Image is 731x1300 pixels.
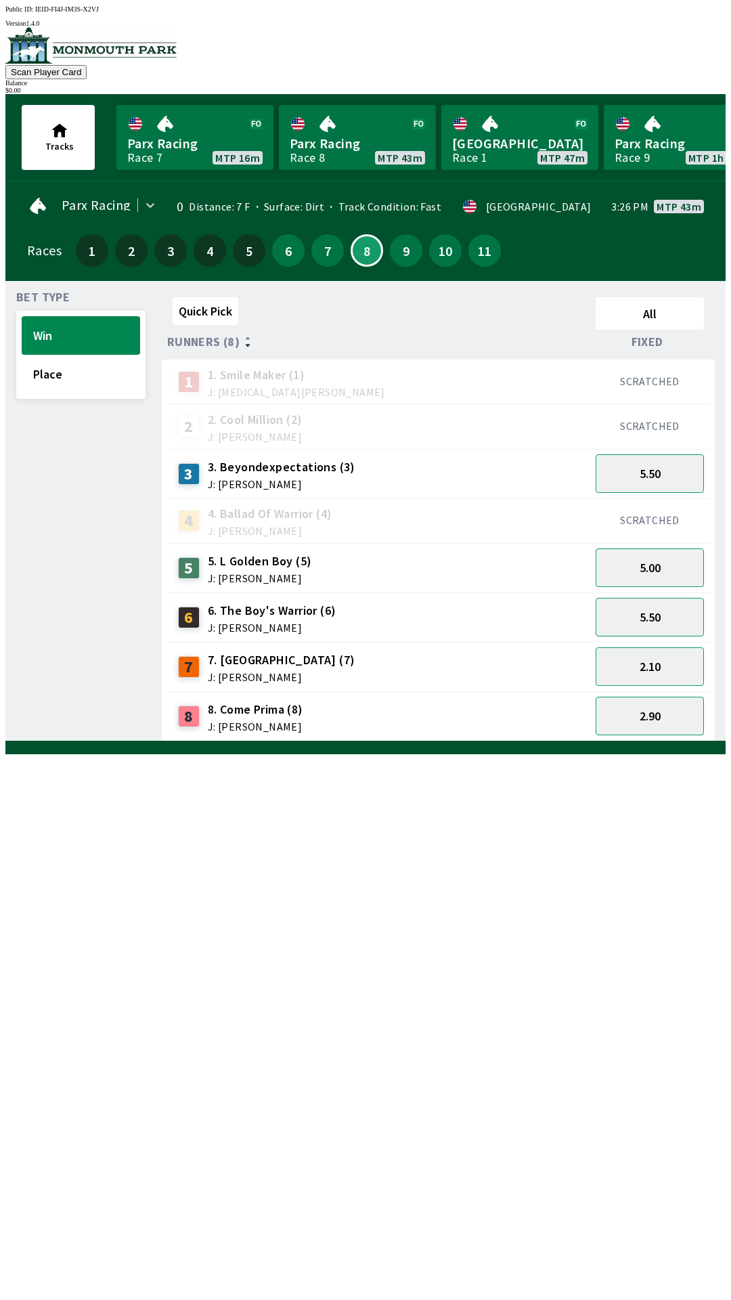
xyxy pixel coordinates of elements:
button: Quick Pick [173,297,238,325]
div: 7 [178,656,200,678]
span: 1 [79,246,105,255]
button: 11 [468,234,501,267]
span: 11 [472,246,497,255]
span: J: [MEDICAL_DATA][PERSON_NAME] [208,387,385,397]
img: venue logo [5,27,177,64]
div: 6 [178,607,200,628]
a: Parx RacingRace 8MTP 43m [279,105,436,170]
span: Surface: Dirt [250,200,325,213]
span: Distance: 7 F [189,200,250,213]
span: Track Condition: Fast [324,200,441,213]
span: J: [PERSON_NAME] [208,622,336,633]
button: 5.50 [596,598,704,636]
div: Race 8 [290,152,325,163]
a: Parx RacingRace 7MTP 16m [116,105,273,170]
button: Place [22,355,140,393]
span: Parx Racing [290,135,425,152]
button: 2 [115,234,148,267]
span: MTP 47m [540,152,585,163]
div: 5 [178,557,200,579]
div: 1 [178,371,200,393]
span: All [602,306,698,322]
span: 1. Smile Maker (1) [208,366,385,384]
span: MTP 43m [378,152,422,163]
span: 7. [GEOGRAPHIC_DATA] (7) [208,651,355,669]
div: 8 [178,706,200,727]
button: 1 [76,234,108,267]
button: 5 [233,234,265,267]
div: [GEOGRAPHIC_DATA] [486,201,592,212]
span: 5 [236,246,262,255]
span: 10 [433,246,458,255]
span: 4. Ballad Of Warrior (4) [208,505,332,523]
span: 3:26 PM [611,201,648,212]
div: 0 [170,201,183,212]
span: J: [PERSON_NAME] [208,573,312,584]
div: Runners (8) [167,335,590,349]
div: SCRATCHED [596,419,704,433]
div: Race 1 [452,152,487,163]
button: 3 [154,234,187,267]
span: Win [33,328,129,343]
button: Tracks [22,105,95,170]
button: 5.00 [596,548,704,587]
span: 3. Beyondexpectations (3) [208,458,355,476]
span: IEID-FI4J-IM3S-X2VJ [35,5,99,13]
button: 5.50 [596,454,704,493]
div: SCRATCHED [596,513,704,527]
span: MTP 43m [657,201,701,212]
span: MTP 16m [215,152,260,163]
span: 8. Come Prima (8) [208,701,303,718]
button: 4 [194,234,226,267]
span: Bet Type [16,292,70,303]
span: 2 [118,246,144,255]
div: 3 [178,463,200,485]
span: Parx Racing [62,200,131,211]
span: 2.10 [640,659,661,674]
span: 6 [275,246,301,255]
span: 5.00 [640,560,661,576]
span: 2.90 [640,708,661,724]
div: SCRATCHED [596,374,704,388]
button: 10 [429,234,462,267]
button: 2.10 [596,647,704,686]
span: J: [PERSON_NAME] [208,479,355,490]
button: 6 [272,234,305,267]
span: Runners (8) [167,337,240,347]
span: Fixed [632,337,663,347]
button: 7 [311,234,344,267]
button: 8 [351,234,383,267]
div: Balance [5,79,726,87]
span: 2. Cool Million (2) [208,411,303,429]
span: 9 [393,246,419,255]
span: [GEOGRAPHIC_DATA] [452,135,588,152]
span: 5. L Golden Boy (5) [208,552,312,570]
div: Public ID: [5,5,726,13]
span: 4 [197,246,223,255]
button: 9 [390,234,422,267]
button: Scan Player Card [5,65,87,79]
span: J: [PERSON_NAME] [208,525,332,536]
span: 5.50 [640,609,661,625]
span: 8 [355,247,378,254]
div: Races [27,245,62,256]
button: All [596,297,704,330]
div: Race 9 [615,152,650,163]
div: Race 7 [127,152,162,163]
span: J: [PERSON_NAME] [208,672,355,682]
span: Quick Pick [179,303,232,319]
a: [GEOGRAPHIC_DATA]Race 1MTP 47m [441,105,598,170]
span: Tracks [45,140,74,152]
div: Version 1.4.0 [5,20,726,27]
span: Parx Racing [127,135,263,152]
button: Win [22,316,140,355]
span: 7 [315,246,340,255]
span: 5.50 [640,466,661,481]
span: J: [PERSON_NAME] [208,431,303,442]
div: $ 0.00 [5,87,726,94]
div: 2 [178,416,200,437]
div: 4 [178,510,200,532]
button: 2.90 [596,697,704,735]
span: 3 [158,246,183,255]
div: Fixed [590,335,709,349]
